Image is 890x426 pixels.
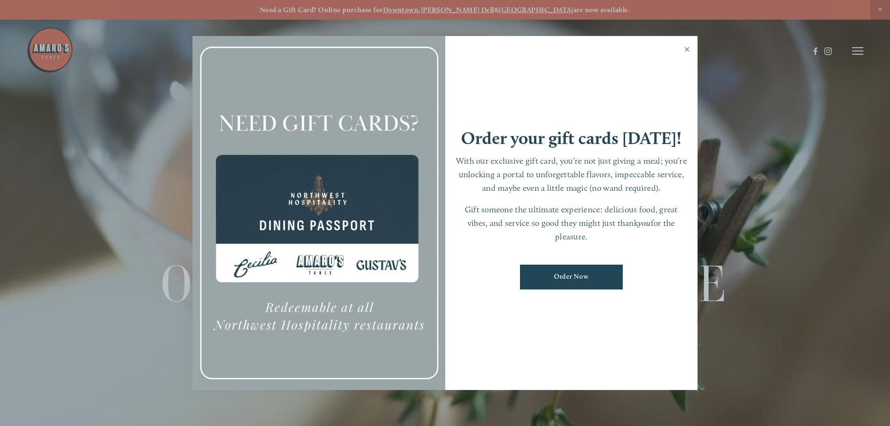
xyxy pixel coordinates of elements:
p: With our exclusive gift card, you’re not just giving a meal; you’re unlocking a portal to unforge... [455,154,689,195]
p: Gift someone the ultimate experience: delicious food, great vibes, and service so good they might... [455,203,689,243]
h1: Order your gift cards [DATE]! [461,130,682,147]
a: Order Now [520,265,623,289]
em: you [638,218,651,228]
a: Close [678,37,696,64]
